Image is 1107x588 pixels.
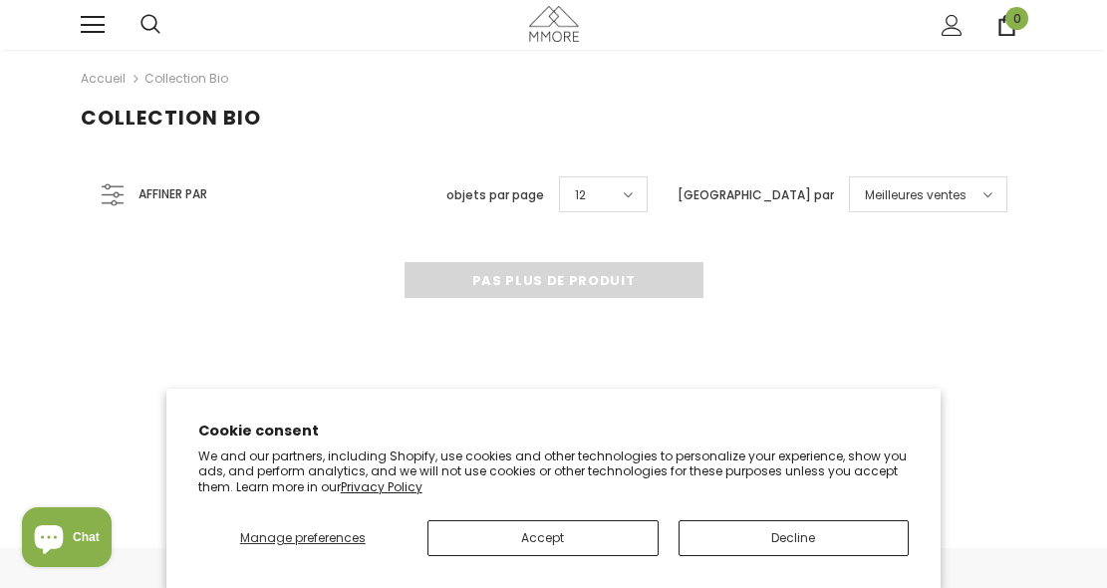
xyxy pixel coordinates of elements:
span: Manage preferences [240,529,366,546]
a: Collection Bio [144,70,228,87]
span: 12 [575,185,586,205]
a: Privacy Policy [341,478,422,495]
span: 0 [1005,7,1028,30]
a: 0 [996,15,1017,36]
label: objets par page [446,185,544,205]
label: [GEOGRAPHIC_DATA] par [678,185,834,205]
h2: Cookie consent [198,421,910,441]
p: We and our partners, including Shopify, use cookies and other technologies to personalize your ex... [198,448,910,495]
span: Collection Bio [81,104,261,132]
inbox-online-store-chat: Shopify online store chat [16,507,118,572]
button: Manage preferences [198,520,408,556]
button: Accept [427,520,659,556]
img: Cas MMORE [529,6,579,41]
span: Meilleures ventes [865,185,967,205]
span: Affiner par [138,183,207,205]
button: Decline [679,520,910,556]
a: Accueil [81,67,126,91]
